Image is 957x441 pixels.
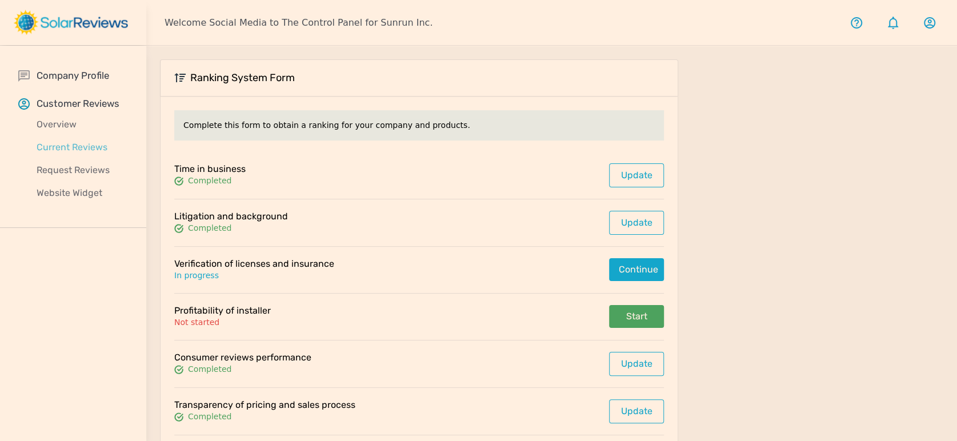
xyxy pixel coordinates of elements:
p: Overview [18,118,146,131]
p: Welcome Social Media to The Control Panel for Sunrun Inc. [165,16,433,30]
p: Complete this form to obtain a ranking for your company and products. [183,119,655,131]
p: Request Reviews [18,163,146,177]
p: Completed [188,222,231,234]
h6: Verification of licenses and insurance [174,258,334,270]
a: Request Reviews [18,159,146,182]
button: Update [609,211,664,235]
p: Company Profile [37,69,109,83]
p: Website Widget [18,186,146,200]
p: Completed [188,363,231,375]
button: Update [609,352,664,376]
h5: Ranking System Form [190,71,295,85]
p: Not started [174,316,271,328]
p: In progress [174,270,334,282]
button: Update [609,163,664,187]
h6: Transparency of pricing and sales process [174,399,355,411]
button: Update [609,399,664,423]
button: Continue [609,258,664,281]
p: Completed [188,175,231,187]
p: Current Reviews [18,141,146,154]
button: Start [609,305,664,328]
h6: Profitability of installer [174,305,271,316]
a: Website Widget [18,182,146,205]
h6: Time in business [174,163,246,175]
h6: Litigation and background [174,211,288,222]
a: Overview [18,113,146,136]
h6: Consumer reviews performance [174,352,311,363]
a: Current Reviews [18,136,146,159]
p: Completed [188,411,231,423]
p: Customer Reviews [37,97,119,111]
